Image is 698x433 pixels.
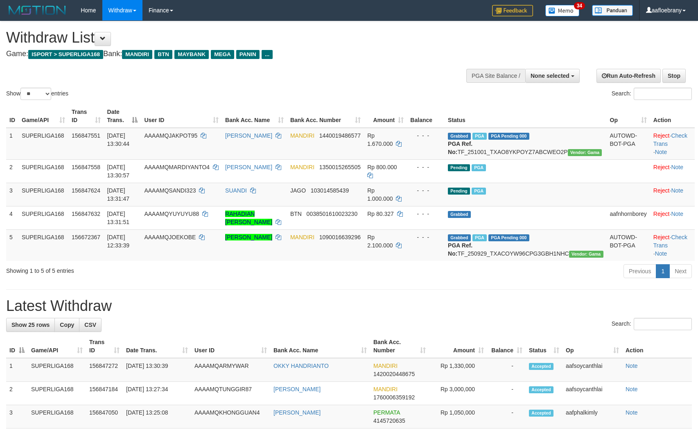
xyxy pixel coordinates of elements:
span: Accepted [529,386,553,393]
a: Note [671,164,683,170]
a: Previous [623,264,656,278]
span: Copy 103014585439 to clipboard [311,187,349,194]
td: 156847272 [86,358,123,382]
td: Rp 1,050,000 [429,405,487,428]
span: Copy 0038501610023230 to clipboard [307,211,358,217]
b: PGA Ref. No: [448,242,472,257]
td: AUTOWD-BOT-PGA [607,128,650,160]
th: Amount: activate to sort column ascending [364,104,407,128]
a: RAHADIAN [PERSON_NAME] [225,211,272,225]
a: [PERSON_NAME] [225,234,272,240]
span: Rp 800.000 [367,164,397,170]
a: Run Auto-Refresh [596,69,661,83]
span: Pending [448,164,470,171]
th: Op: activate to sort column ascending [607,104,650,128]
td: SUPERLIGA168 [28,358,86,382]
span: AAAAMQJOEKOBE [144,234,196,240]
div: - - - [410,186,441,195]
label: Search: [612,88,692,100]
td: aafphalkimly [562,405,622,428]
th: User ID: activate to sort column ascending [191,335,270,358]
td: 1 [6,128,18,160]
a: Copy [54,318,79,332]
a: 1 [656,264,670,278]
a: Reject [653,187,670,194]
span: Accepted [529,363,553,370]
img: Button%20Memo.svg [545,5,580,16]
span: JAGO [290,187,306,194]
a: Note [671,211,683,217]
span: AAAAMQSANDI323 [144,187,196,194]
span: Accepted [529,410,553,417]
a: Reject [653,211,670,217]
th: Status: activate to sort column ascending [526,335,562,358]
img: MOTION_logo.png [6,4,68,16]
td: TF_250929_TXACOYW96CPG3GBH1NHC [445,229,606,261]
span: CSV [84,322,96,328]
th: Bank Acc. Number: activate to sort column ascending [370,335,429,358]
a: OKKY HANDRIANTO [273,363,329,369]
a: Note [626,363,638,369]
span: Vendor URL: https://trx31.1velocity.biz [568,149,602,156]
span: [DATE] 12:33:39 [107,234,130,249]
span: ISPORT > SUPERLIGA168 [28,50,103,59]
td: · · [650,128,695,160]
span: Copy 1350015265505 to clipboard [319,164,361,170]
img: Feedback.jpg [492,5,533,16]
td: 3 [6,405,28,428]
td: - [487,405,526,428]
span: Rp 2.100.000 [367,234,393,249]
span: Rp 1.000.000 [367,187,393,202]
th: User ID: activate to sort column ascending [141,104,222,128]
td: 2 [6,159,18,183]
span: Marked by aafsoycanthlai [472,133,487,140]
td: TF_251001_TXAO8YKPOYZ7ABCWEO2P [445,128,606,160]
th: Bank Acc. Name: activate to sort column ascending [270,335,370,358]
span: BTN [290,211,302,217]
a: Note [655,250,667,257]
span: [DATE] 13:31:51 [107,211,130,225]
td: · [650,183,695,206]
span: AAAAMQYUYUYU88 [144,211,199,217]
th: Op: activate to sort column ascending [562,335,622,358]
th: Trans ID: activate to sort column ascending [86,335,123,358]
span: Rp 1.670.000 [367,132,393,147]
th: ID: activate to sort column descending [6,335,28,358]
span: BTN [154,50,172,59]
a: Check Trans [653,234,687,249]
a: Reject [653,234,670,240]
td: - [487,358,526,382]
span: AAAAMQMARDIYANTO4 [144,164,210,170]
td: 156847050 [86,405,123,428]
input: Search: [634,318,692,330]
a: CSV [79,318,102,332]
span: MANDIRI [290,164,314,170]
span: MANDIRI [373,386,398,392]
input: Search: [634,88,692,100]
select: Showentries [20,88,51,100]
td: SUPERLIGA168 [18,128,68,160]
th: Balance: activate to sort column ascending [487,335,526,358]
span: PGA Pending [488,133,529,140]
span: Marked by aafsoycanthlai [472,188,486,195]
td: AAAAMQKHONGGUAN4 [191,405,270,428]
th: Action [622,335,692,358]
th: Bank Acc. Name: activate to sort column ascending [222,104,287,128]
th: Balance [407,104,445,128]
td: SUPERLIGA168 [18,229,68,261]
label: Show entries [6,88,68,100]
td: 1 [6,358,28,382]
td: [DATE] 13:30:39 [123,358,191,382]
span: MEGA [211,50,234,59]
td: aafsoycanthlai [562,382,622,405]
span: Show 25 rows [11,322,50,328]
span: ... [262,50,273,59]
span: Rp 80.327 [367,211,394,217]
th: Trans ID: activate to sort column ascending [68,104,104,128]
a: Check Trans [653,132,687,147]
th: Status [445,104,606,128]
td: · [650,206,695,229]
td: - [487,382,526,405]
td: [DATE] 13:27:34 [123,382,191,405]
td: SUPERLIGA168 [18,206,68,229]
